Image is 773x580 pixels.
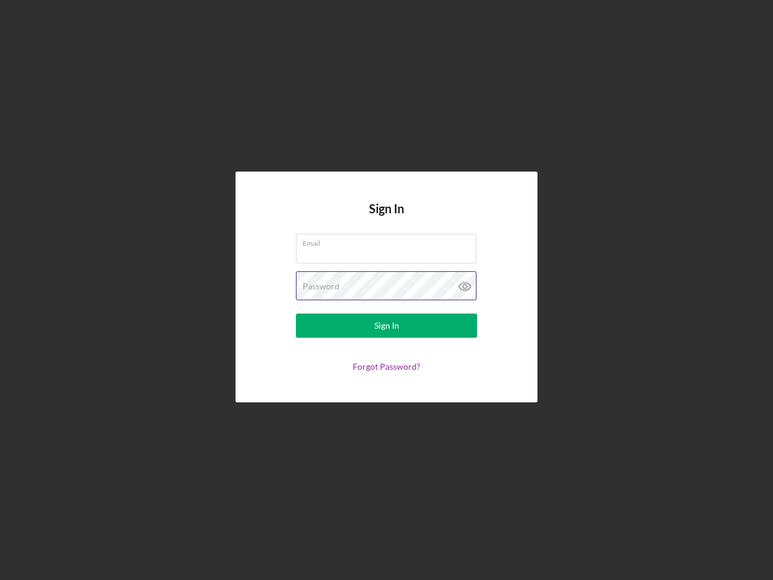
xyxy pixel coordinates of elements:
[353,361,420,372] a: Forgot Password?
[369,202,404,234] h4: Sign In
[374,314,399,338] div: Sign In
[296,314,477,338] button: Sign In
[303,282,339,291] label: Password
[303,234,476,248] label: Email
